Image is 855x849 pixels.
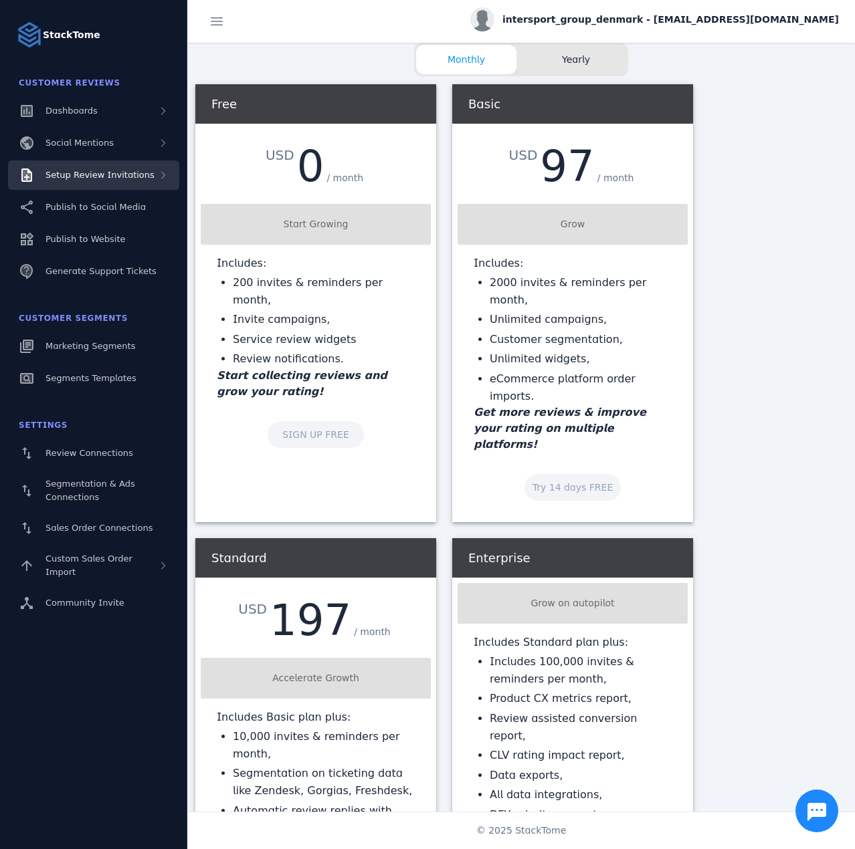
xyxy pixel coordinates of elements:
[324,168,366,188] div: / month
[540,145,594,188] div: 97
[45,266,157,276] span: Generate Support Tickets
[490,311,672,328] li: Unlimited campaigns,
[45,598,124,608] span: Community Invite
[217,709,415,725] p: Includes Basic plan plus:
[206,671,425,685] div: Accelerate Growth
[474,634,672,650] p: Includes Standard plan plus:
[8,193,179,222] a: Publish to Social Media
[351,622,393,642] div: / month
[416,53,516,67] span: Monthly
[8,332,179,361] a: Marketing Segments
[45,202,146,212] span: Publish to Social Media
[8,225,179,254] a: Publish to Website
[297,145,324,188] div: 0
[526,53,626,67] span: Yearly
[490,350,672,368] li: Unlimited widgets,
[470,7,839,31] button: intersport_group_denmark - [EMAIL_ADDRESS][DOMAIN_NAME]
[490,747,672,764] li: CLV rating impact report,
[19,420,68,430] span: Settings
[45,554,132,577] span: Custom Sales Order Import
[45,234,125,244] span: Publish to Website
[490,710,672,744] li: Review assisted conversion report,
[8,588,179,618] a: Community Invite
[490,767,672,784] li: Data exports,
[233,765,415,799] li: Segmentation on ticketing data like Zendesk, Gorgias, Freshdesk,
[8,513,179,543] a: Sales Order Connections
[45,106,98,116] span: Dashboards
[470,7,494,31] img: profile.jpg
[45,523,153,533] span: Sales Order Connections
[233,350,415,368] li: Review notifications.
[45,138,114,148] span: Social Mentions
[463,217,682,231] div: Grow
[233,728,415,762] li: 10,000 invites & reminders per month,
[502,13,839,27] span: intersport_group_denmark - [EMAIL_ADDRESS][DOMAIN_NAME]
[266,145,297,165] div: USD
[463,596,682,610] div: Grow on autopilot
[490,370,672,404] li: eCommerce platform order imports.
[490,690,672,707] li: Product CX metrics report,
[490,274,672,308] li: 2000 invites & reminders per month,
[19,314,128,323] span: Customer Segments
[509,145,541,165] div: USD
[233,331,415,348] li: Service review widgets
[233,274,415,308] li: 200 invites & reminders per month,
[474,406,646,451] em: Get more reviews & improve your rating on multiple platforms!
[211,551,267,565] span: Standard
[490,806,672,824] li: DFY priority support.
[595,168,637,188] div: / month
[217,369,387,398] em: Start collecting reviews and grow your rating!
[206,217,425,231] div: Start Growing
[45,341,135,351] span: Marketing Segments
[490,786,672,804] li: All data integrations,
[43,28,100,42] strong: StackTome
[233,802,415,836] li: Automatic review replies with ChatGPT AI,
[490,331,672,348] li: Customer segmentation,
[19,78,120,88] span: Customer Reviews
[8,257,179,286] a: Generate Support Tickets
[270,599,351,642] div: 197
[476,824,567,838] span: © 2025 StackTome
[8,439,179,468] a: Review Connections
[8,364,179,393] a: Segments Templates
[16,21,43,48] img: Logo image
[490,653,672,687] li: Includes 100,000 invites & reminders per month,
[474,255,672,271] p: Includes:
[45,479,135,502] span: Segmentation & Ads Connections
[45,373,136,383] span: Segments Templates
[211,97,237,111] span: Free
[45,170,155,180] span: Setup Review Invitations
[468,551,531,565] span: Enterprise
[233,311,415,328] li: Invite campaigns,
[217,255,415,271] p: Includes:
[468,97,500,111] span: Basic
[8,471,179,511] a: Segmentation & Ads Connections
[238,599,270,619] div: USD
[45,448,133,458] span: Review Connections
